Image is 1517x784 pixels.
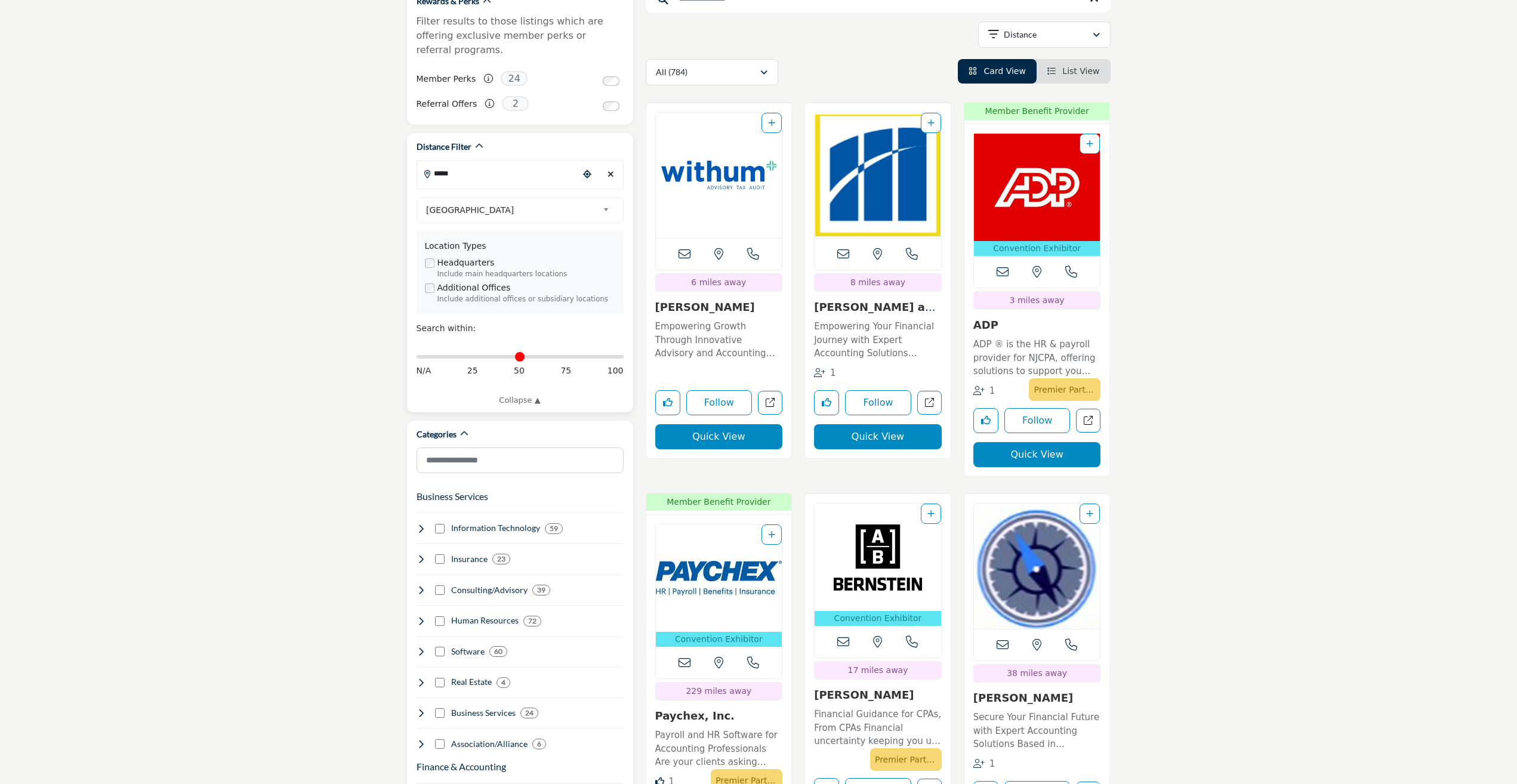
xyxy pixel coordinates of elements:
[417,322,624,335] div: Search within:
[973,384,995,398] div: Followers
[973,319,998,331] a: ADP
[656,524,782,647] a: Open Listing in new tab
[435,616,445,626] input: Select Human Resources checkbox
[467,365,478,377] span: 25
[417,760,506,774] h3: Finance & Accounting
[646,59,778,85] button: All (784)
[608,365,624,377] span: 100
[1047,66,1100,76] a: View List
[658,633,780,646] p: Convention Exhibitor
[973,442,1101,467] button: Quick View
[417,489,488,504] button: Business Services
[497,555,505,563] b: 23
[451,553,488,565] h4: Insurance: Professional liability, healthcare, life insurance, risk management
[973,692,1101,705] h3: Joseph J. Gormley, CPA
[532,739,546,749] div: 6 Results For Association/Alliance
[426,203,598,217] span: [GEOGRAPHIC_DATA]
[875,751,937,768] p: Premier Partner
[417,69,476,89] label: Member Perks
[501,678,505,687] b: 4
[650,496,788,508] span: Member Benefit Provider
[814,317,942,360] a: Empowering Your Financial Journey with Expert Accounting Solutions Specializing in accounting ser...
[489,646,507,657] div: 60 Results For Software
[655,317,783,360] a: Empowering Growth Through Innovative Advisory and Accounting Solutions This forward-thinking, tec...
[973,338,1101,378] p: ADP ® is the HR & payroll provider for NJCPA, offering solutions to support you and your clients ...
[989,385,995,396] span: 1
[974,504,1100,629] a: Open Listing in new tab
[686,686,751,696] span: 229 miles away
[691,277,746,287] span: 6 miles away
[437,257,495,269] label: Headquarters
[451,646,485,658] h4: Software: Accounting sotware, tax software, workflow, etc.
[602,162,620,187] div: Clear search location
[768,530,775,539] a: Add To List
[603,101,619,111] input: Switch to Referral Offers
[845,390,911,415] button: Follow
[656,113,782,238] a: Open Listing in new tab
[451,676,492,688] h4: Real Estate: Commercial real estate, office space, property management, home loans
[417,394,624,406] a: Collapse ▲
[655,390,680,415] button: Like listing
[435,678,445,687] input: Select Real Estate checkbox
[523,616,541,626] div: 72 Results For Human Resources
[417,428,457,440] h2: Categories
[451,615,519,626] h4: Human Resources: Payroll, benefits, HR consulting, talent acquisition, training
[958,59,1037,84] li: Card View
[1086,509,1093,518] a: Add To List
[848,665,908,675] span: 17 miles away
[830,368,836,378] span: 1
[989,758,995,769] span: 1
[1010,295,1065,305] span: 3 miles away
[814,301,940,326] a: [PERSON_NAME] and Company, ...
[814,366,836,380] div: Followers
[417,94,477,115] label: Referral Offers
[973,711,1101,751] p: Secure Your Financial Future with Expert Accounting Solutions Based in [GEOGRAPHIC_DATA], [GEOGRA...
[974,134,1100,256] a: Open Listing in new tab
[492,554,510,564] div: 23 Results For Insurance
[974,134,1100,241] img: ADP
[814,424,942,449] button: Quick View
[973,757,995,771] div: Followers
[417,447,624,473] input: Search Category
[435,708,445,718] input: Select Business Services checkbox
[655,726,783,769] a: Payroll and HR Software for Accounting Professionals Are your clients asking more questions about...
[537,740,541,748] b: 6
[520,708,538,718] div: 24 Results For Business Services
[514,365,525,377] span: 50
[437,269,615,280] div: Include main headquarters locations
[655,424,783,449] button: Quick View
[814,390,839,415] button: Like listing
[814,301,942,314] h3: Magone and Company, PC
[451,707,516,719] h4: Business Services: Office supplies, software, tech support, communications, travel
[537,586,545,594] b: 39
[435,739,445,749] input: Select Association/Alliance checkbox
[435,554,445,564] input: Select Insurance checkbox
[917,391,942,415] a: Open magone-and-company-pc in new tab
[497,677,510,688] div: 4 Results For Real Estate
[451,738,528,750] h4: Association/Alliance: Membership/trade associations and CPA firm alliances
[817,612,939,625] p: Convention Exhibitor
[815,504,941,611] img: Bernstein
[974,504,1100,629] img: Joseph J. Gormley, CPA
[973,692,1073,704] a: [PERSON_NAME]
[814,689,914,701] a: [PERSON_NAME]
[417,14,624,57] p: Filter results to those listings which are offering exclusive member perks or referral programs.
[969,66,1026,76] a: View Card
[417,141,471,153] h2: Distance Filter
[528,617,536,625] b: 72
[502,96,529,111] span: 2
[686,390,753,415] button: Follow
[983,66,1025,76] span: Card View
[973,319,1101,332] h3: ADP
[417,365,431,377] span: N/A
[978,21,1111,48] button: Distance
[973,335,1101,378] a: ADP ® is the HR & payroll provider for NJCPA, offering solutions to support you and your clients ...
[451,522,540,534] h4: Information Technology: Software, cloud services, data management, analytics, automation
[545,523,563,534] div: 59 Results For Information Technology
[532,585,550,595] div: 39 Results For Consulting/Advisory
[850,277,905,287] span: 8 miles away
[437,282,511,294] label: Additional Offices
[814,708,942,748] p: Financial Guidance for CPAs, From CPAs Financial uncertainty keeping you up at night? [PERSON_NAM...
[437,294,615,305] div: Include additional offices or subsidiary locations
